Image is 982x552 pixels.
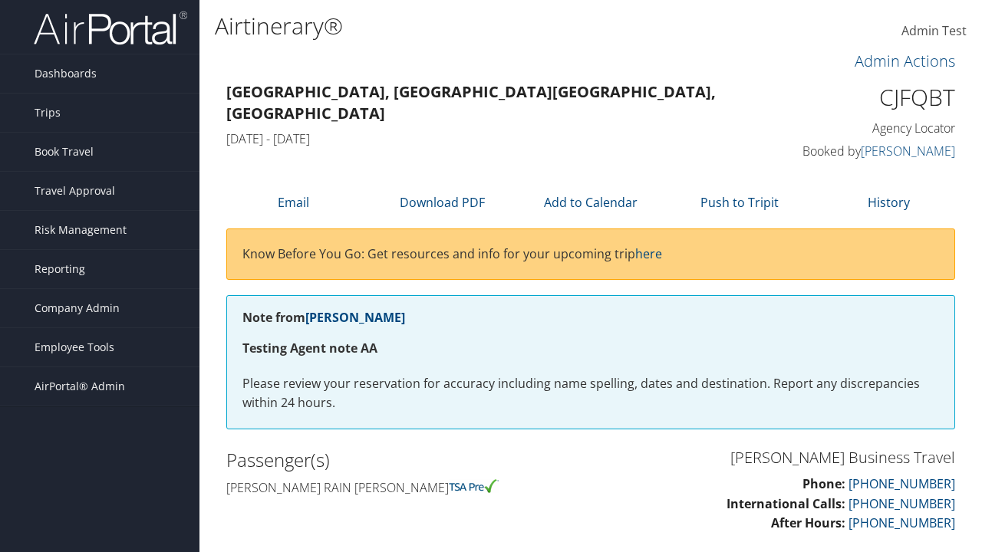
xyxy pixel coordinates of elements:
[34,10,187,46] img: airportal-logo.png
[861,143,955,159] a: [PERSON_NAME]
[35,172,115,210] span: Travel Approval
[242,374,939,413] p: Please review your reservation for accuracy including name spelling, dates and destination. Repor...
[849,475,955,492] a: [PHONE_NUMBER]
[449,479,499,493] img: tsa-precheck.png
[901,22,967,39] span: Admin Test
[35,289,120,327] span: Company Admin
[35,367,125,406] span: AirPortal® Admin
[35,250,85,288] span: Reporting
[400,194,485,211] a: Download PDF
[849,495,955,512] a: [PHONE_NUMBER]
[602,447,955,468] h3: [PERSON_NAME] Business Travel
[226,130,767,147] h4: [DATE] - [DATE]
[35,133,94,171] span: Book Travel
[242,340,377,356] strong: Testing Agent note AA
[226,447,579,473] h2: Passenger(s)
[35,328,114,366] span: Employee Tools
[635,245,662,262] a: here
[790,143,955,159] h4: Booked by
[242,245,939,264] p: Know Before You Go: Get resources and info for your upcoming trip
[790,81,955,113] h1: CJFQBT
[242,309,405,326] strong: Note from
[802,475,845,492] strong: Phone:
[901,8,967,55] a: Admin Test
[700,194,779,211] a: Push to Tripit
[727,495,845,512] strong: International Calls:
[544,194,638,211] a: Add to Calendar
[226,479,579,496] h4: [PERSON_NAME] rain [PERSON_NAME]
[226,81,716,123] strong: [GEOGRAPHIC_DATA], [GEOGRAPHIC_DATA] [GEOGRAPHIC_DATA], [GEOGRAPHIC_DATA]
[35,94,61,132] span: Trips
[790,120,955,136] h4: Agency Locator
[35,54,97,93] span: Dashboards
[215,10,716,42] h1: Airtinerary®
[771,514,845,531] strong: After Hours:
[278,194,309,211] a: Email
[868,194,910,211] a: History
[35,211,127,249] span: Risk Management
[305,309,405,326] a: [PERSON_NAME]
[855,51,955,71] a: Admin Actions
[849,514,955,531] a: [PHONE_NUMBER]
